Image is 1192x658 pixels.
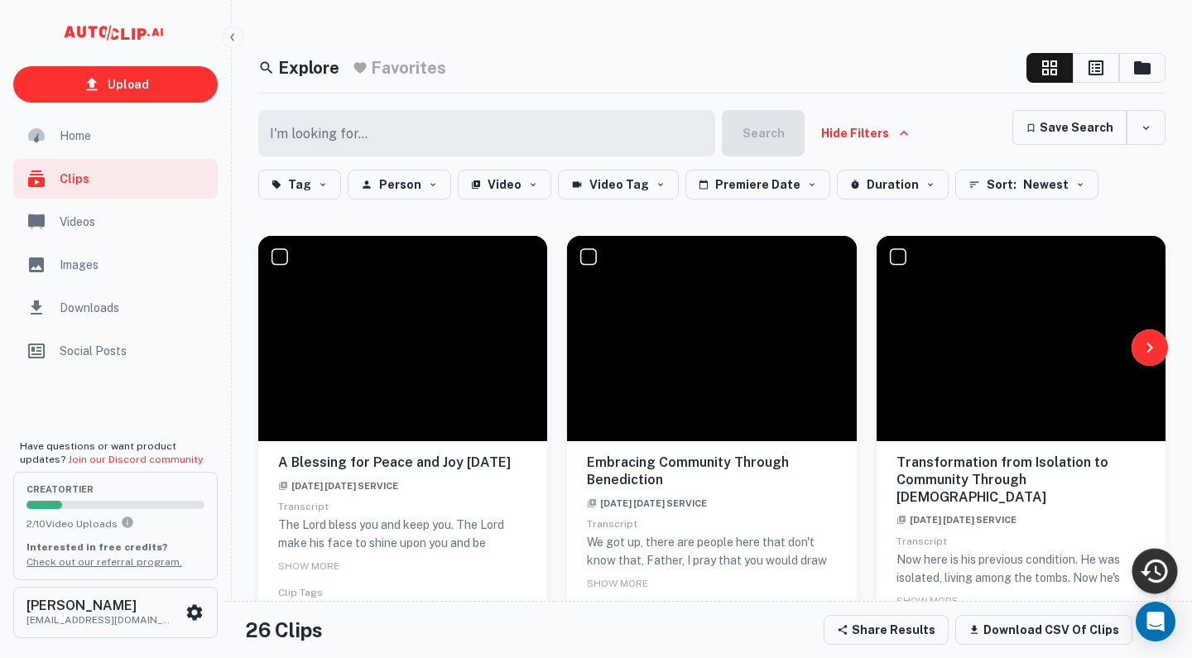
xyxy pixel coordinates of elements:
[587,498,707,508] span: [DATE] [DATE] Service
[13,116,218,156] a: Home
[278,560,339,572] span: SHOW MORE
[278,477,398,492] a: [DATE] [DATE] Service
[955,170,1098,199] button: Sort: Newest
[587,494,707,510] a: [DATE] [DATE] Service
[811,110,919,156] button: Hide Filters
[587,454,836,489] h6: Embracing Community Through Benediction
[837,170,949,199] button: Duration
[896,515,1017,525] span: [DATE] [DATE] Service
[587,518,637,530] span: Transcript
[1012,110,1127,145] button: Save Search
[371,55,446,80] h5: Favorites
[60,170,208,188] span: Clips
[121,516,134,529] svg: You can upload 10 videos per month on the creator tier. Upgrade to upload more.
[26,485,204,494] span: creator Tier
[278,516,527,643] p: The Lord bless you and keep you. The Lord make his face to shine upon you and be gracious to you....
[60,127,208,145] span: Home
[26,540,204,555] p: Interested in free credits?
[1023,175,1069,195] span: Newest
[348,170,451,199] button: Person
[60,256,208,274] span: Images
[278,481,398,491] span: [DATE] [DATE] Service
[278,55,339,80] h5: Explore
[987,175,1017,195] span: Sort:
[26,556,182,568] a: Check out our referral program.
[258,170,341,199] button: Tag
[13,587,218,638] button: [PERSON_NAME][EMAIL_ADDRESS][DOMAIN_NAME]
[458,170,551,199] button: Video
[60,342,208,360] span: Social Posts
[1132,549,1178,594] div: Recent Activity
[278,454,527,472] h6: A Blessing for Peace and Joy [DATE]
[13,331,218,371] a: Social Posts
[955,615,1132,645] button: Download CSV of clips
[278,501,329,512] span: Transcript
[685,170,830,199] button: Premiere Date
[1136,602,1175,641] div: Open Intercom Messenger
[26,599,175,612] h6: [PERSON_NAME]
[13,66,218,103] a: Upload
[60,299,208,317] span: Downloads
[558,170,679,199] button: Video Tag
[13,472,218,579] button: creatorTier2/10Video UploadsYou can upload 10 videos per month on the creator tier. Upgrade to up...
[13,159,218,199] a: Clips
[26,612,175,627] p: [EMAIL_ADDRESS][DOMAIN_NAME]
[587,578,648,589] span: SHOW MORE
[13,202,218,242] a: Videos
[245,615,323,645] h4: 26 Clips
[13,288,218,328] a: Downloads
[896,454,1146,506] h6: Transformation from Isolation to Community Through [DEMOGRAPHIC_DATA]
[896,511,1017,526] a: [DATE] [DATE] Service
[258,110,705,156] input: I'm looking for...
[896,536,947,547] span: Transcript
[26,516,204,531] p: 2 / 10 Video Uploads
[108,75,149,94] p: Upload
[278,587,323,598] span: Clip Tags
[896,595,958,607] span: SHOW MORE
[13,245,218,285] a: Images
[68,454,204,465] a: Join our Discord community.
[60,213,208,231] span: Videos
[824,615,949,645] button: Share Results
[20,440,204,465] span: Have questions or want product updates?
